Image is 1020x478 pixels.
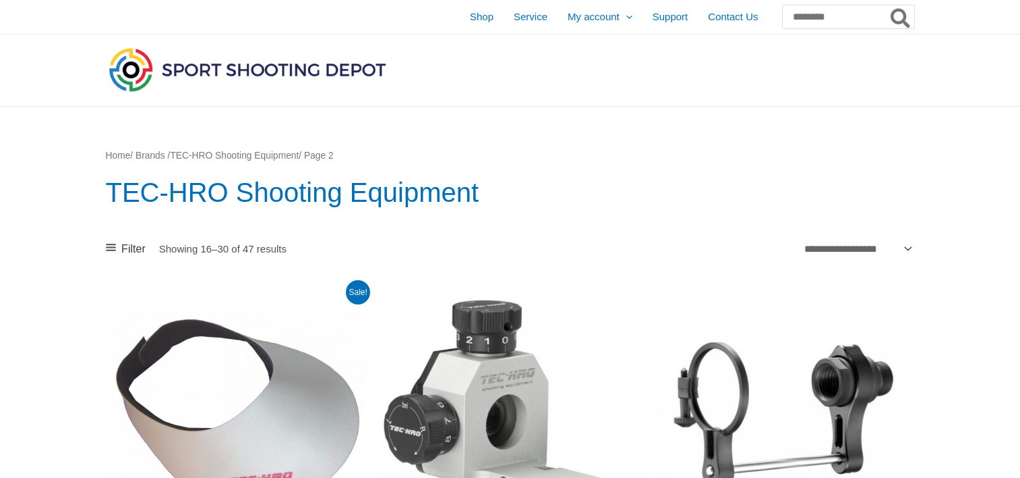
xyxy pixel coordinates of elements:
[159,244,287,254] p: Showing 16–30 of 47 results
[170,151,299,161] a: TEC-HRO Shooting Equipment
[800,238,915,259] select: Shop order
[121,239,146,259] span: Filter
[106,147,915,165] nav: Breadcrumb
[106,174,915,211] h1: TEC-HRO Shooting Equipment
[106,151,131,161] a: Home
[346,280,370,304] span: Sale!
[888,5,914,28] button: Search
[106,239,146,259] a: Filter
[106,45,389,95] img: Sport Shooting Depot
